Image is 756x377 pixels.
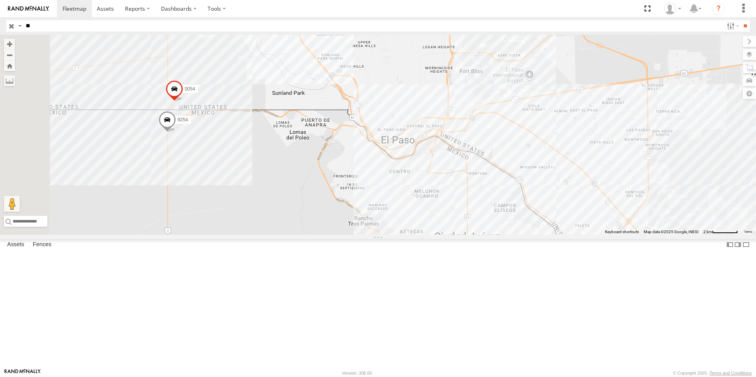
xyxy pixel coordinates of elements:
button: Zoom out [4,49,15,60]
label: Assets [3,239,28,250]
div: foxconn f [661,3,684,15]
label: Search Filter Options [724,20,741,32]
label: Dock Summary Table to the Right [734,239,742,251]
label: Hide Summary Table [742,239,750,251]
button: Drag Pegman onto the map to open Street View [4,196,20,212]
div: Version: 306.00 [342,371,372,375]
span: 2 km [703,230,712,234]
img: rand-logo.svg [8,6,49,11]
label: Search Query [17,20,23,32]
a: Visit our Website [4,369,41,377]
div: © Copyright 2025 - [673,371,752,375]
button: Zoom in [4,39,15,49]
button: Zoom Home [4,60,15,71]
i: ? [712,2,725,15]
span: 9254 [178,117,188,123]
label: Fences [29,239,55,250]
button: Map Scale: 2 km per 61 pixels [701,229,740,235]
button: Keyboard shortcuts [605,229,639,235]
label: Measure [4,75,15,86]
a: Terms and Conditions [710,371,752,375]
span: 0054 [185,87,195,92]
label: Map Settings [743,88,756,99]
label: Dock Summary Table to the Left [726,239,734,251]
a: Terms [744,230,752,234]
span: Map data ©2025 Google, INEGI [644,230,699,234]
